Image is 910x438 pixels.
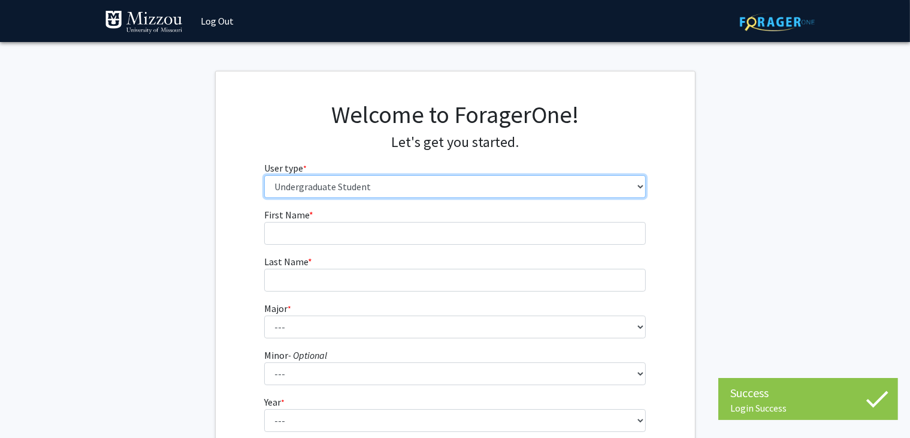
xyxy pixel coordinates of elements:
[264,256,308,268] span: Last Name
[730,402,886,414] div: Login Success
[264,100,646,129] h1: Welcome to ForagerOne!
[264,395,285,409] label: Year
[288,349,327,361] i: - Optional
[264,209,309,221] span: First Name
[105,10,183,34] img: University of Missouri Logo
[730,384,886,402] div: Success
[740,13,815,31] img: ForagerOne Logo
[264,348,327,362] label: Minor
[9,384,51,429] iframe: Chat
[264,161,307,175] label: User type
[264,301,291,316] label: Major
[264,134,646,151] h4: Let's get you started.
